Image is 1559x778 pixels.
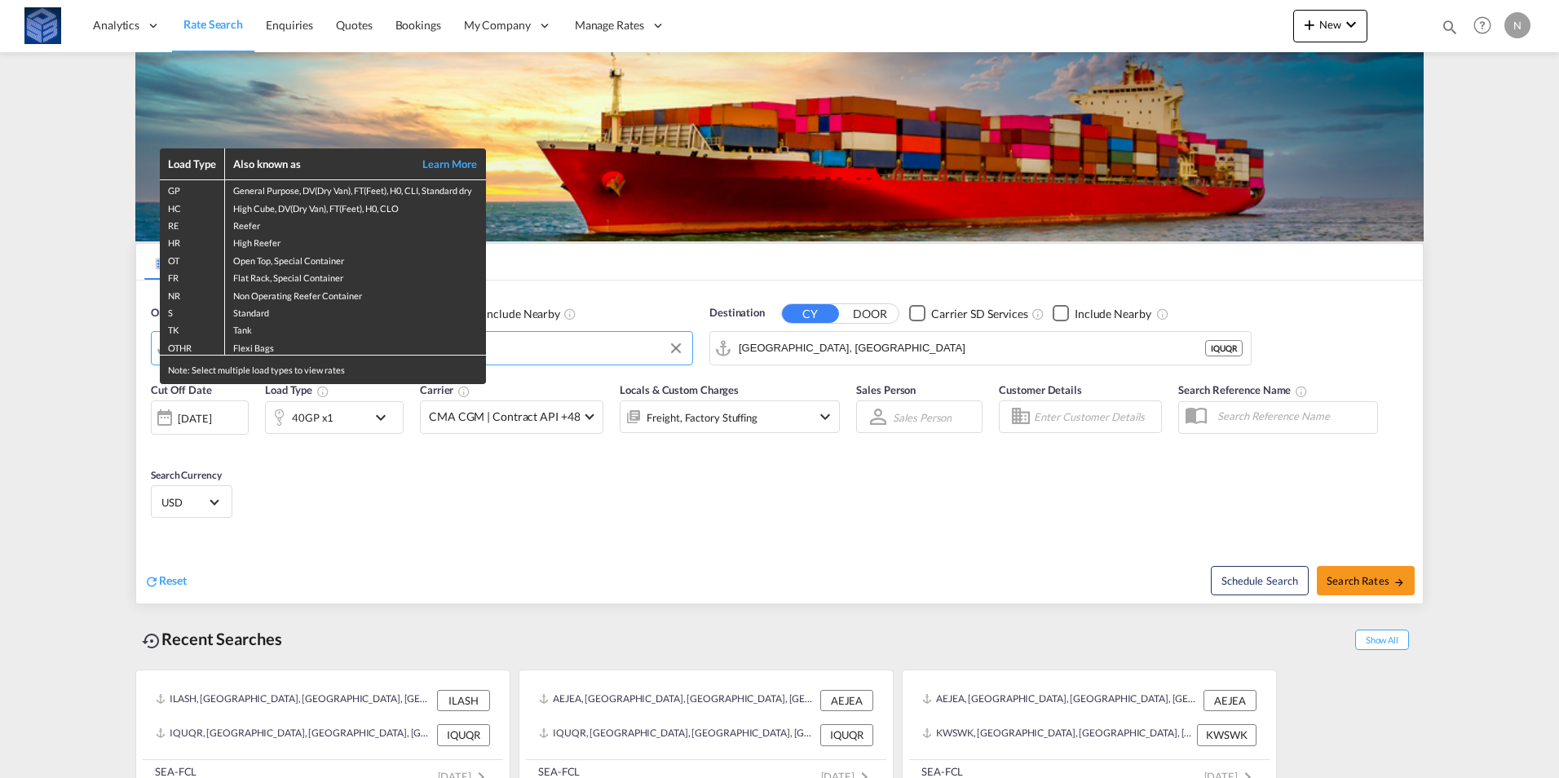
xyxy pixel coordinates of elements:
[404,157,478,171] a: Learn More
[160,148,225,180] th: Load Type
[160,250,225,267] td: OT
[225,320,486,337] td: Tank
[160,285,225,303] td: NR
[225,303,486,320] td: Standard
[160,215,225,232] td: RE
[160,356,486,384] div: Note: Select multiple load types to view rates
[225,215,486,232] td: Reefer
[160,232,225,250] td: HR
[160,303,225,320] td: S
[225,285,486,303] td: Non Operating Reefer Container
[160,338,225,356] td: OTHR
[225,232,486,250] td: High Reefer
[160,267,225,285] td: FR
[160,180,225,198] td: GP
[225,198,486,215] td: High Cube, DV(Dry Van), FT(Feet), H0, CLO
[160,320,225,337] td: TK
[225,267,486,285] td: Flat Rack, Special Container
[225,180,486,198] td: General Purpose, DV(Dry Van), FT(Feet), H0, CLI, Standard dry
[233,157,404,171] div: Also known as
[160,198,225,215] td: HC
[225,250,486,267] td: Open Top, Special Container
[225,338,486,356] td: Flexi Bags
